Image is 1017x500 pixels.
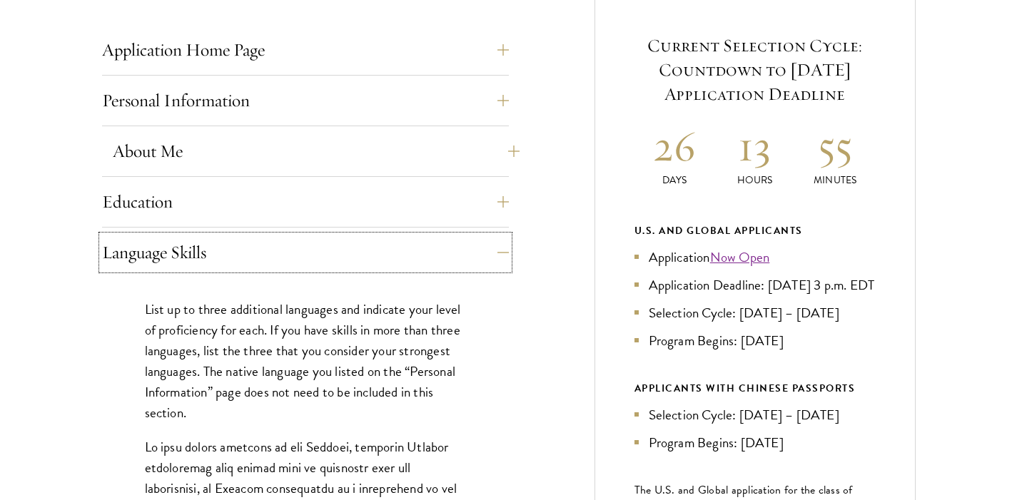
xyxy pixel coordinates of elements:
[634,302,876,323] li: Selection Cycle: [DATE] – [DATE]
[795,119,876,173] h2: 55
[634,379,876,397] div: APPLICANTS WITH CHINESE PASSPORTS
[714,173,795,188] p: Hours
[113,134,520,168] button: About Me
[145,299,466,423] p: List up to three additional languages and indicate your level of proficiency for each. If you hav...
[634,34,876,106] h5: Current Selection Cycle: Countdown to [DATE] Application Deadline
[710,247,770,267] a: Now Open
[714,119,795,173] h2: 13
[102,83,509,118] button: Personal Information
[634,222,876,240] div: U.S. and Global Applicants
[795,173,876,188] p: Minutes
[634,173,715,188] p: Days
[102,33,509,67] button: Application Home Page
[634,275,876,295] li: Application Deadline: [DATE] 3 p.m. EDT
[634,247,876,267] li: Application
[634,119,715,173] h2: 26
[634,404,876,425] li: Selection Cycle: [DATE] – [DATE]
[102,235,509,270] button: Language Skills
[102,185,509,219] button: Education
[634,330,876,351] li: Program Begins: [DATE]
[634,432,876,453] li: Program Begins: [DATE]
